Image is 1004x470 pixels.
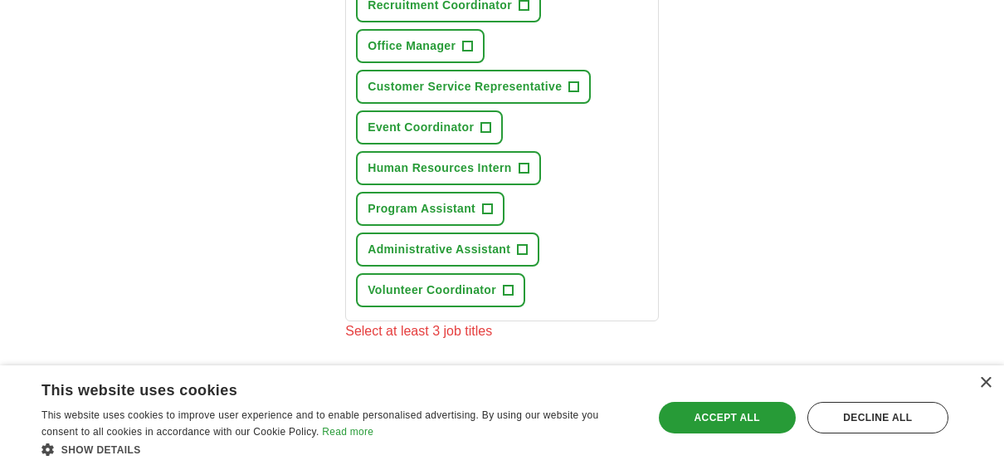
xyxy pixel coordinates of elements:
[41,441,635,458] div: Show details
[368,241,510,258] span: Administrative Assistant
[368,119,474,136] span: Event Coordinator
[322,426,373,438] a: Read more, opens a new window
[61,444,141,456] span: Show details
[41,375,593,400] div: This website uses cookies
[368,159,511,177] span: Human Resources Intern
[356,273,525,307] button: Volunteer Coordinator
[368,200,475,218] span: Program Assistant
[356,29,485,63] button: Office Manager
[368,78,562,95] span: Customer Service Representative
[356,70,591,104] button: Customer Service Representative
[345,321,659,341] div: Select at least 3 job titles
[41,409,598,438] span: This website uses cookies to improve user experience and to enable personalised advertising. By u...
[368,37,456,55] span: Office Manager
[368,282,496,299] span: Volunteer Coordinator
[979,377,992,389] div: Close
[356,233,539,267] button: Administrative Assistant
[659,402,796,433] div: Accept all
[356,110,503,144] button: Event Coordinator
[356,192,504,226] button: Program Assistant
[356,151,540,185] button: Human Resources Intern
[807,402,948,433] div: Decline all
